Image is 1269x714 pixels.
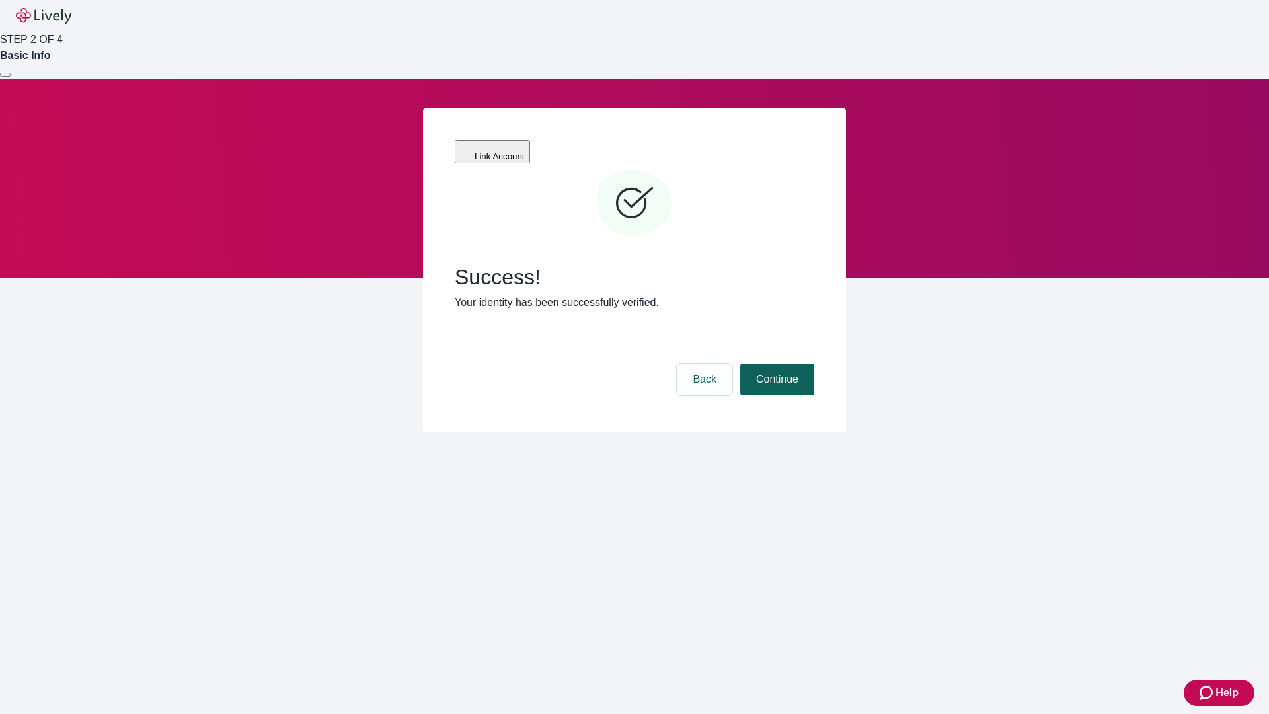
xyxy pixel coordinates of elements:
span: Success! [455,264,814,290]
svg: Checkmark icon [595,164,674,243]
svg: Zendesk support icon [1200,685,1215,701]
button: Continue [740,364,814,395]
span: Help [1215,685,1239,701]
button: Zendesk support iconHelp [1184,680,1254,706]
p: Your identity has been successfully verified. [455,295,814,311]
img: Lively [16,8,71,24]
button: Back [677,364,732,395]
button: Link Account [455,140,530,163]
